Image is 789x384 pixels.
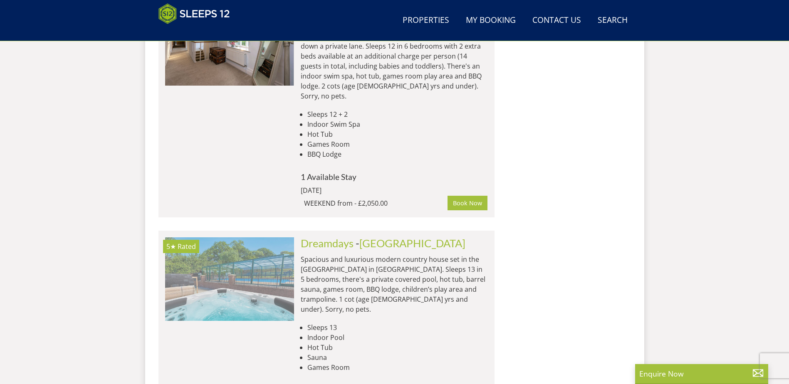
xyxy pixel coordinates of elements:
[307,149,488,159] li: BBQ Lodge
[307,332,488,342] li: Indoor Pool
[301,172,488,181] h4: 1 Available Stay
[307,352,488,362] li: Sauna
[301,185,413,195] div: [DATE]
[307,109,488,119] li: Sleeps 12 + 2
[639,368,764,379] p: Enquire Now
[158,3,230,24] img: Sleeps 12
[307,342,488,352] li: Hot Tub
[165,237,294,320] img: dreamdays-holiday-home-devon-sleeps-13-hot-tub-2.original.jpg
[165,2,294,86] a: 5★ Rated
[166,242,176,251] span: Dreamdays has a 5 star rating under the Quality in Tourism Scheme
[356,237,465,249] span: -
[301,237,354,249] a: Dreamdays
[301,31,488,101] p: A former farmhouse in [GEOGRAPHIC_DATA], tucked away down a private lane. Sleeps 12 in 6 bedrooms...
[463,11,519,30] a: My Booking
[307,322,488,332] li: Sleeps 13
[165,2,294,86] img: frog-street-group-accommodation-somerset-sleeps-11.original.jpg
[307,362,488,372] li: Games Room
[178,242,196,251] span: Rated
[529,11,584,30] a: Contact Us
[307,139,488,149] li: Games Room
[594,11,631,30] a: Search
[399,11,453,30] a: Properties
[307,129,488,139] li: Hot Tub
[301,254,488,314] p: Spacious and luxurious modern country house set in the [GEOGRAPHIC_DATA] in [GEOGRAPHIC_DATA]. Sl...
[359,237,465,249] a: [GEOGRAPHIC_DATA]
[165,237,294,320] a: 5★ Rated
[448,196,487,210] a: Book Now
[154,29,242,36] iframe: Customer reviews powered by Trustpilot
[304,198,448,208] div: WEEKEND from - £2,050.00
[307,119,488,129] li: Indoor Swim Spa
